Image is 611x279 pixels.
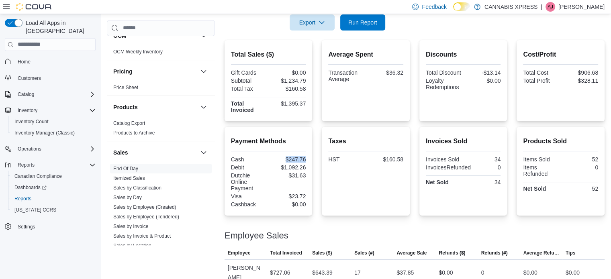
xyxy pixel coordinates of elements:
[113,84,138,91] span: Price Sheet
[368,156,403,163] div: $160.58
[396,268,414,277] div: $37.85
[231,156,267,163] div: Cash
[14,160,38,170] button: Reports
[270,201,306,208] div: $0.00
[8,171,99,182] button: Canadian Compliance
[426,69,462,76] div: Total Discount
[312,268,333,277] div: $643.39
[523,185,546,192] strong: Net Sold
[113,204,176,210] span: Sales by Employee (Created)
[566,250,575,256] span: Tips
[2,89,99,100] button: Catalog
[231,164,267,171] div: Debit
[18,107,37,114] span: Inventory
[113,149,197,157] button: Sales
[231,136,306,146] h2: Payment Methods
[8,116,99,127] button: Inventory Count
[113,204,176,210] a: Sales by Employee (Created)
[14,106,41,115] button: Inventory
[426,50,501,59] h2: Discounts
[199,148,208,157] button: Sales
[426,77,462,90] div: Loyalty Redemptions
[426,179,449,185] strong: Net Sold
[312,250,332,256] span: Sales ($)
[562,69,598,76] div: $906.68
[523,136,598,146] h2: Products Sold
[439,268,453,277] div: $0.00
[18,162,35,168] span: Reports
[566,268,580,277] div: $0.00
[113,165,138,172] span: End Of Day
[231,172,267,191] div: Dutchie Online Payment
[113,85,138,90] a: Price Sheet
[231,69,267,76] div: Gift Cards
[465,77,501,84] div: $0.00
[14,90,96,99] span: Catalog
[270,77,306,84] div: $1,234.79
[113,185,161,191] a: Sales by Classification
[107,47,215,60] div: OCM
[14,221,96,231] span: Settings
[270,172,306,179] div: $31.63
[290,14,335,31] button: Export
[396,250,427,256] span: Average Sale
[14,222,38,232] a: Settings
[199,102,208,112] button: Products
[523,69,559,76] div: Total Cost
[113,175,145,181] a: Itemized Sales
[484,2,537,12] p: CANNABIS XPRESS
[231,77,267,84] div: Subtotal
[14,73,44,83] a: Customers
[14,57,34,67] a: Home
[328,69,364,82] div: Transaction Average
[18,146,41,152] span: Operations
[270,193,306,200] div: $23.72
[14,160,96,170] span: Reports
[14,184,47,191] span: Dashboards
[11,205,96,215] span: Washington CCRS
[541,2,542,12] p: |
[18,91,34,98] span: Catalog
[14,130,75,136] span: Inventory Manager (Classic)
[16,3,52,11] img: Cova
[14,144,96,154] span: Operations
[328,136,403,146] h2: Taxes
[294,14,330,31] span: Export
[348,18,377,26] span: Run Report
[113,214,179,220] a: Sales by Employee (Tendered)
[107,118,215,141] div: Products
[562,185,598,192] div: 52
[328,156,364,163] div: HST
[18,59,31,65] span: Home
[113,49,163,55] a: OCM Weekly Inventory
[2,220,99,232] button: Settings
[113,149,128,157] h3: Sales
[199,67,208,76] button: Pricing
[523,164,559,177] div: Items Refunded
[562,164,598,171] div: 0
[8,127,99,138] button: Inventory Manager (Classic)
[113,242,151,249] span: Sales by Location
[228,250,251,256] span: Employee
[14,207,56,213] span: [US_STATE] CCRS
[113,223,148,230] span: Sales by Invoice
[465,156,501,163] div: 34
[14,73,96,83] span: Customers
[14,173,62,179] span: Canadian Compliance
[2,159,99,171] button: Reports
[18,224,35,230] span: Settings
[523,156,559,163] div: Items Sold
[11,117,96,126] span: Inventory Count
[453,2,470,11] input: Dark Mode
[11,117,52,126] a: Inventory Count
[340,14,385,31] button: Run Report
[2,105,99,116] button: Inventory
[113,67,197,75] button: Pricing
[113,195,142,200] a: Sales by Day
[11,128,78,138] a: Inventory Manager (Classic)
[22,19,96,35] span: Load All Apps in [GEOGRAPHIC_DATA]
